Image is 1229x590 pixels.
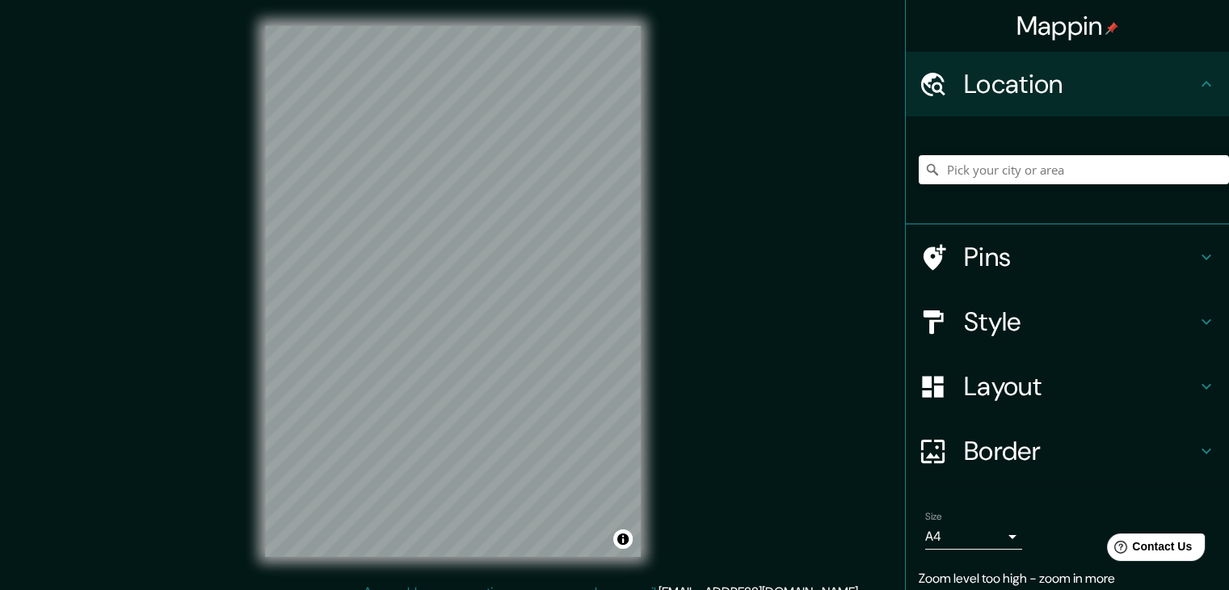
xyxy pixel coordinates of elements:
h4: Layout [964,370,1197,402]
h4: Border [964,435,1197,467]
div: Style [906,289,1229,354]
div: Pins [906,225,1229,289]
h4: Mappin [1016,10,1119,42]
div: Layout [906,354,1229,419]
div: Location [906,52,1229,116]
div: A4 [925,524,1022,550]
button: Toggle attribution [613,529,633,549]
iframe: Help widget launcher [1085,527,1211,572]
h4: Location [964,68,1197,100]
h4: Pins [964,241,1197,273]
h4: Style [964,306,1197,338]
label: Size [925,510,942,524]
p: Zoom level too high - zoom in more [919,569,1216,588]
input: Pick your city or area [919,155,1229,184]
img: pin-icon.png [1105,22,1118,35]
canvas: Map [265,26,641,557]
div: Border [906,419,1229,483]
